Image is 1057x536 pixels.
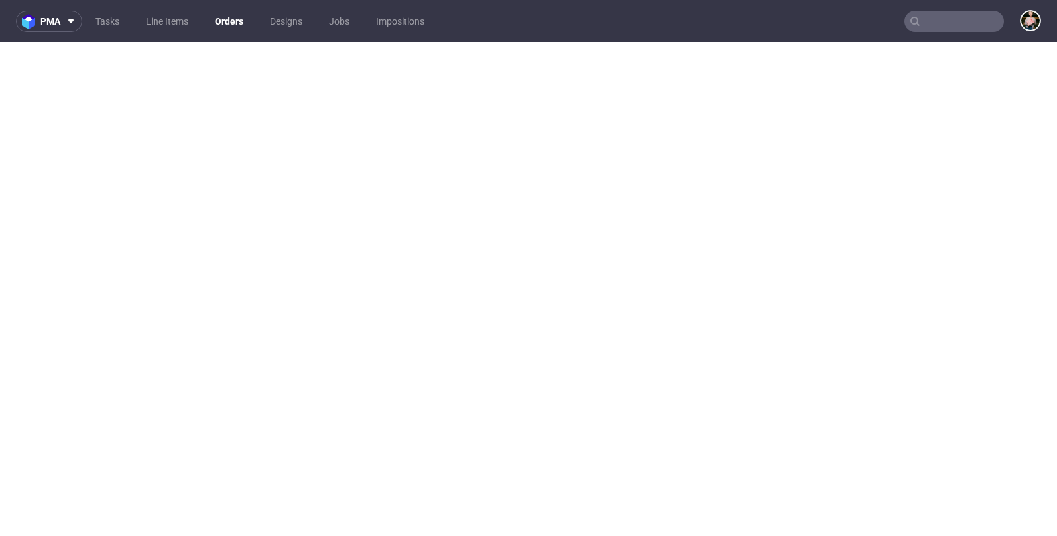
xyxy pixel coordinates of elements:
img: Marta Tomaszewska [1021,11,1040,30]
a: Designs [262,11,310,32]
a: Line Items [138,11,196,32]
span: pma [40,17,60,26]
a: Jobs [321,11,357,32]
button: pma [16,11,82,32]
a: Orders [207,11,251,32]
a: Tasks [88,11,127,32]
img: logo [22,14,40,29]
a: Impositions [368,11,432,32]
